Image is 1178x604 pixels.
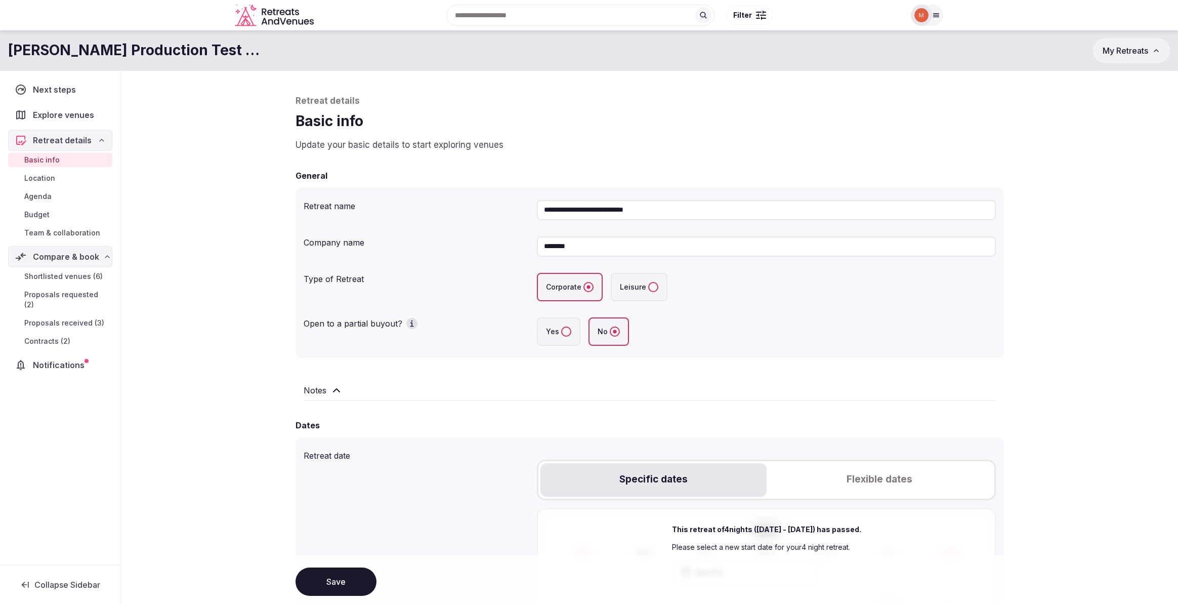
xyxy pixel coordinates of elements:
img: Mark Fromson [914,8,929,22]
div: Open to a partial buyout? [304,313,529,330]
h2: Dates [296,419,320,431]
a: Basic info [8,153,112,167]
label: Corporate [537,273,603,301]
p: Retreat details [296,95,1004,107]
span: Compare & book [33,251,99,263]
button: My Retreats [1093,38,1170,63]
label: Yes [537,317,580,346]
h2: Notes [304,384,326,396]
a: Team & collaboration [8,226,112,240]
a: Contracts (2) [8,334,112,348]
span: Team & collaboration [24,228,100,238]
button: Specific dates [540,463,766,497]
h1: Basic info [296,111,1004,131]
a: Next steps [8,79,112,100]
span: Proposals requested (2) [24,290,108,310]
a: Notifications [8,354,112,376]
a: Proposals received (3) [8,316,112,330]
button: Save [296,568,376,596]
a: Budget [8,208,112,222]
span: Location [24,173,55,183]
svg: Retreats and Venues company logo [235,4,316,27]
button: Leisure [648,282,658,292]
button: Flexible dates [767,463,992,497]
span: Shortlisted venues (6) [24,271,103,281]
button: Filter [727,6,773,25]
div: Company name [304,232,529,249]
button: No [610,327,620,337]
span: Basic info [24,155,60,165]
span: Proposals received (3) [24,318,104,328]
p: This retreat of 4 nights ( [DATE] - [DATE] ) has passed. [672,525,861,535]
span: Agenda [24,191,52,202]
button: Yes [561,327,571,337]
a: Explore venues [8,104,112,126]
span: Explore venues [33,109,98,121]
span: Contracts (2) [24,336,70,346]
a: Agenda [8,189,112,204]
h1: [PERSON_NAME] Production Test Retreat [8,41,267,60]
div: Retreat name [304,196,529,212]
span: My Retreats [1103,46,1148,56]
p: Update your basic details to start exploring venues [296,139,1004,151]
span: Filter [733,10,752,20]
button: Collapse Sidebar [8,574,112,596]
span: Budget [24,210,50,220]
label: Leisure [611,273,667,301]
a: Location [8,171,112,185]
a: Shortlisted venues (6) [8,269,112,284]
span: Retreat details [33,134,92,146]
button: Corporate [583,282,594,292]
h2: General [296,170,327,182]
span: Collapse Sidebar [34,580,100,590]
label: No [588,317,629,346]
a: Proposals requested (2) [8,288,112,312]
a: Visit the homepage [235,4,316,27]
span: Notifications [33,359,89,371]
div: Retreat date [304,446,529,462]
span: Next steps [33,84,80,96]
p: Please select a new start date for your 4 night retreat. [672,542,861,552]
div: Type of Retreat [304,269,529,285]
